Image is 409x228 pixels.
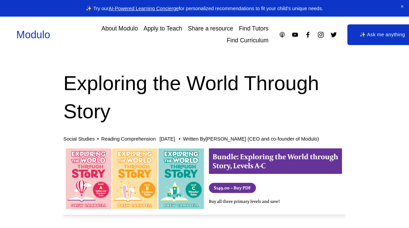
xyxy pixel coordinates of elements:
[292,31,299,38] a: YouTube
[16,29,50,40] a: Modulo
[330,31,337,38] a: Twitter
[159,136,175,142] span: [DATE]
[279,31,286,38] a: Apple Podcasts
[304,31,311,38] a: Facebook
[63,136,94,142] a: Social Studies
[317,31,324,38] a: Instagram
[144,23,182,35] a: Apply to Teach
[188,23,233,35] a: Share a resource
[109,6,179,11] a: AI-Powered Learning Concierge
[206,136,319,142] a: [PERSON_NAME] (CEO and co-founder of Modulo)
[227,35,268,46] a: Find Curriculum
[101,136,156,142] a: Reading Comprehension
[183,136,319,142] div: Written By
[102,23,138,35] a: About Modulo
[239,23,268,35] a: Find Tutors
[63,69,346,126] h1: Exploring the World Through Story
